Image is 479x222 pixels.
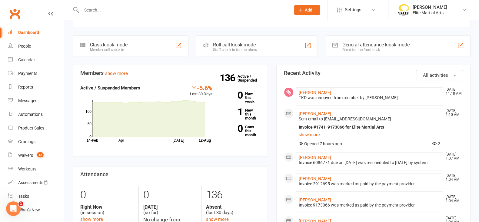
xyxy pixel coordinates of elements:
[18,139,35,144] div: Gradings
[8,176,64,190] a: Assessments
[18,166,36,171] div: Workouts
[284,70,463,76] h3: Recent Activity
[18,44,31,49] div: People
[18,207,40,212] div: What's New
[8,39,64,53] a: People
[18,30,39,35] div: Dashboard
[221,124,243,133] strong: 0
[221,107,243,116] strong: 1
[299,116,391,121] span: Sent email to [EMAIL_ADDRESS][DOMAIN_NAME]
[18,194,29,199] div: Tasks
[443,88,463,96] time: [DATE] 11:18 AM
[299,203,441,208] div: Invoice 9173066 was marked as paid by the payment provider
[8,80,64,94] a: Reports
[8,162,64,176] a: Workouts
[143,204,197,210] strong: [DATE]
[8,108,64,121] a: Automations
[213,48,257,52] div: Staff check-in for members
[423,72,448,78] span: All activities
[8,26,64,39] a: Dashboard
[143,204,197,216] div: (so far)
[305,8,312,12] span: Add
[18,71,37,76] div: Payments
[6,201,21,216] iframe: Intercom live chat
[342,42,410,48] div: General attendance kiosk mode
[80,171,260,177] h3: Attendance
[299,125,441,130] div: Invoice #1741-9173066 for Elite Martial Arts
[90,42,128,48] div: Class kiosk mode
[299,130,441,139] a: show more
[18,201,23,206] span: 1
[345,3,361,17] span: Settings
[80,6,286,14] input: Search...
[105,71,128,76] a: show more
[299,160,441,165] div: Invoice 6086771 due on [DATE] was rescheduled to [DATE] by system
[299,181,441,187] div: Invoice 2912695 was marked as paid by the payment provider
[443,109,463,117] time: [DATE] 1:10 AM
[18,85,33,89] div: Reports
[143,186,197,204] div: 0
[80,204,134,216] div: (in session)
[206,217,229,222] a: show more
[80,70,260,76] h3: Members
[213,42,257,48] div: Roll call kiosk mode
[221,108,259,120] a: 1New this month
[432,141,440,146] span: 2
[8,135,64,149] a: Gradings
[190,84,212,91] div: -5.6%
[80,204,134,210] strong: Right Now
[299,176,331,181] a: [PERSON_NAME]
[18,153,33,158] div: Waivers
[398,4,410,16] img: thumb_image1508806937.png
[299,141,342,146] span: Opened 7 hours ago
[299,90,331,95] a: [PERSON_NAME]
[18,126,44,130] div: Product Sales
[18,98,37,103] div: Messages
[18,112,43,117] div: Automations
[221,91,243,100] strong: 0
[8,190,64,203] a: Tasks
[416,70,463,80] button: All activities
[206,204,259,210] strong: Absent
[299,197,331,202] a: [PERSON_NAME]
[8,203,64,217] a: What's New
[221,125,259,137] a: 0Canx. this month
[37,152,44,157] span: 12
[443,174,463,182] time: [DATE] 1:04 AM
[8,53,64,67] a: Calendar
[18,57,35,62] div: Calendar
[206,186,259,204] div: 136
[299,95,441,100] div: TKD was removed from member by [PERSON_NAME]
[7,6,22,21] a: Clubworx
[413,5,447,10] div: [PERSON_NAME]
[8,121,64,135] a: Product Sales
[342,48,410,52] div: Great for the front desk
[294,5,320,15] button: Add
[8,94,64,108] a: Messages
[80,217,103,222] a: show more
[299,111,331,116] a: [PERSON_NAME]
[190,84,212,97] div: Last 30 Days
[8,149,64,162] a: Waivers 12
[206,204,259,216] div: (last 30 days)
[90,48,128,52] div: Member self check-in
[220,73,238,82] strong: 136
[80,85,140,91] strong: Active / Suspended Members
[18,180,48,185] div: Assessments
[238,70,264,87] a: 136Active / Suspended
[8,67,64,80] a: Payments
[80,186,134,204] div: 0
[221,92,259,103] a: 0New this week
[443,195,463,203] time: [DATE] 1:04 AM
[443,153,463,160] time: [DATE] 1:07 AM
[299,155,331,160] a: [PERSON_NAME]
[413,10,447,15] div: Elite Martial Arts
